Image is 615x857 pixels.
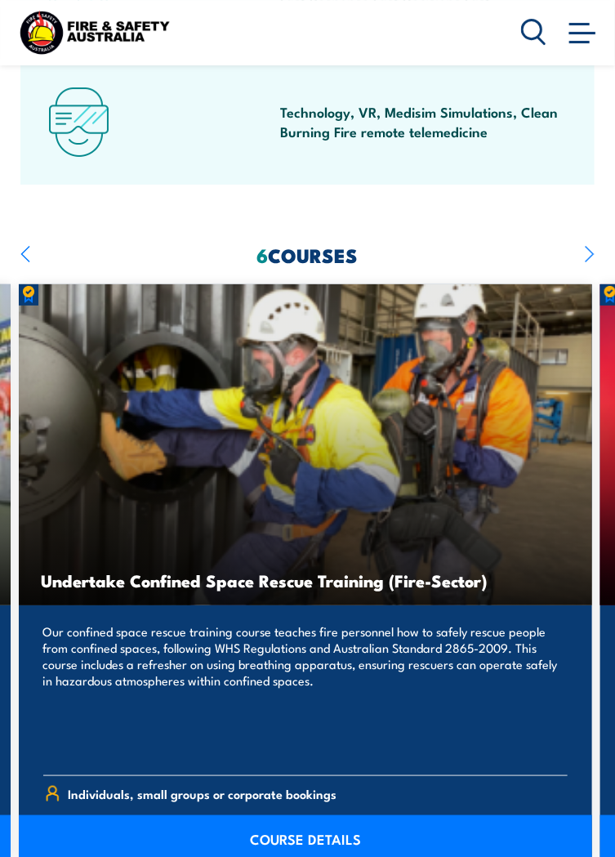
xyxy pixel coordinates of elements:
span: Individuals, small groups or corporate bookings [68,781,336,806]
h3: Undertake Confined Space Rescue Training (Fire-Sector) [42,571,570,590]
p: Our confined space rescue training course teaches fire personnel how to safely rescue people from... [43,623,568,762]
h2: COURSES [20,246,595,264]
img: tech-icon [40,83,118,160]
span: Technology, VR, Medisim Simulations, Clean Burning Fire remote telemedicine [280,102,562,141]
strong: 6 [257,240,269,270]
